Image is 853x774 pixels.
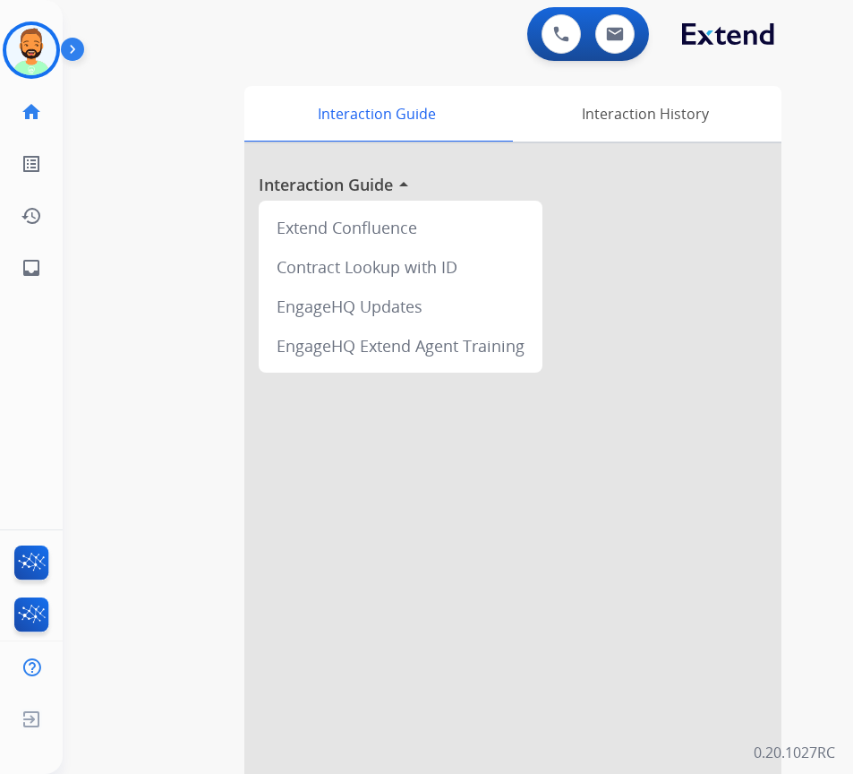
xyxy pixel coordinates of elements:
mat-icon: inbox [21,257,42,279]
mat-icon: home [21,101,42,123]
div: Interaction History [508,86,781,142]
p: 0.20.1027RC [754,742,835,763]
img: avatar [6,25,56,75]
div: Extend Confluence [266,208,535,247]
div: Contract Lookup with ID [266,247,535,287]
mat-icon: history [21,205,42,227]
mat-icon: list_alt [21,153,42,175]
div: EngageHQ Extend Agent Training [266,326,535,365]
div: Interaction Guide [244,86,508,142]
div: EngageHQ Updates [266,287,535,326]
